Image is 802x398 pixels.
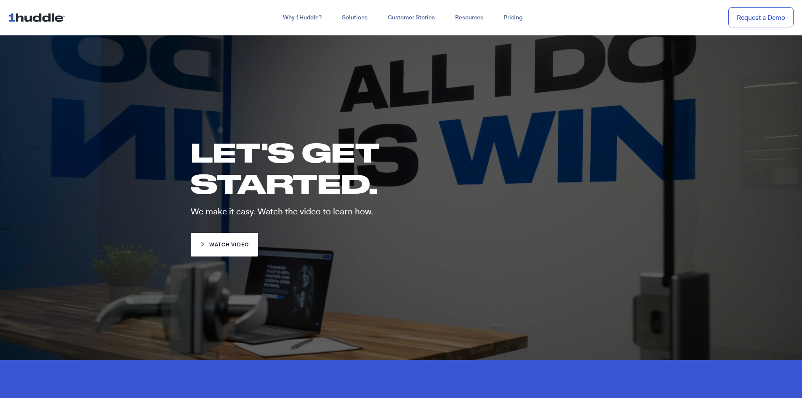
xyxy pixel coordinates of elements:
[332,10,378,25] a: Solutions
[191,233,258,257] a: watch video
[728,7,794,28] a: Request a Demo
[445,10,493,25] a: Resources
[378,10,445,25] a: Customer Stories
[273,10,332,25] a: Why 1Huddle?
[209,241,249,249] span: watch video
[191,137,468,198] h1: LET'S GET STARTED.
[493,10,533,25] a: Pricing
[191,207,480,216] p: We make it easy. Watch the video to learn how.
[8,9,69,25] img: ...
